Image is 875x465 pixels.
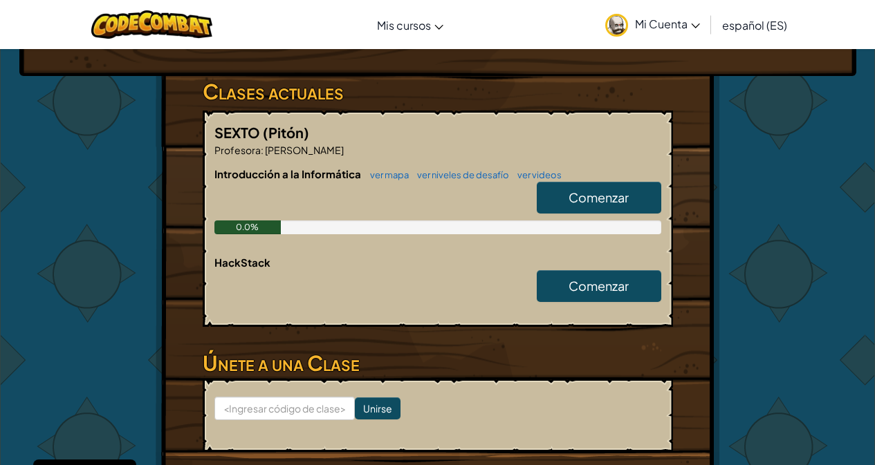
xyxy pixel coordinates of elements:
[635,17,688,31] font: Mi Cuenta
[214,256,270,269] font: HackStack
[377,18,431,32] font: Mis cursos
[214,144,261,156] font: Profesora
[370,6,450,44] a: Mis cursos
[517,169,562,180] font: ver videos
[203,78,344,104] font: Clases actuales
[598,3,707,46] a: Mi Cuenta
[203,350,360,376] font: Únete a una Clase
[370,169,409,180] font: ver mapa
[236,222,259,232] font: 0.0%
[605,14,628,37] img: avatar
[722,18,787,32] font: español (ES)
[355,397,400,419] input: Unirse
[214,397,355,420] input: <Ingresar código de clase>
[263,124,309,141] font: (Pitón)
[214,167,361,180] font: Introducción a la Informática
[261,144,264,156] font: :
[715,6,794,44] a: español (ES)
[537,270,661,302] a: Comenzar
[569,189,629,205] font: Comenzar
[91,10,212,39] img: Logotipo de CodeCombat
[417,169,509,180] font: ver niveles de desafío
[569,278,629,294] font: Comenzar
[265,144,344,156] font: [PERSON_NAME]
[214,124,260,141] font: SEXTO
